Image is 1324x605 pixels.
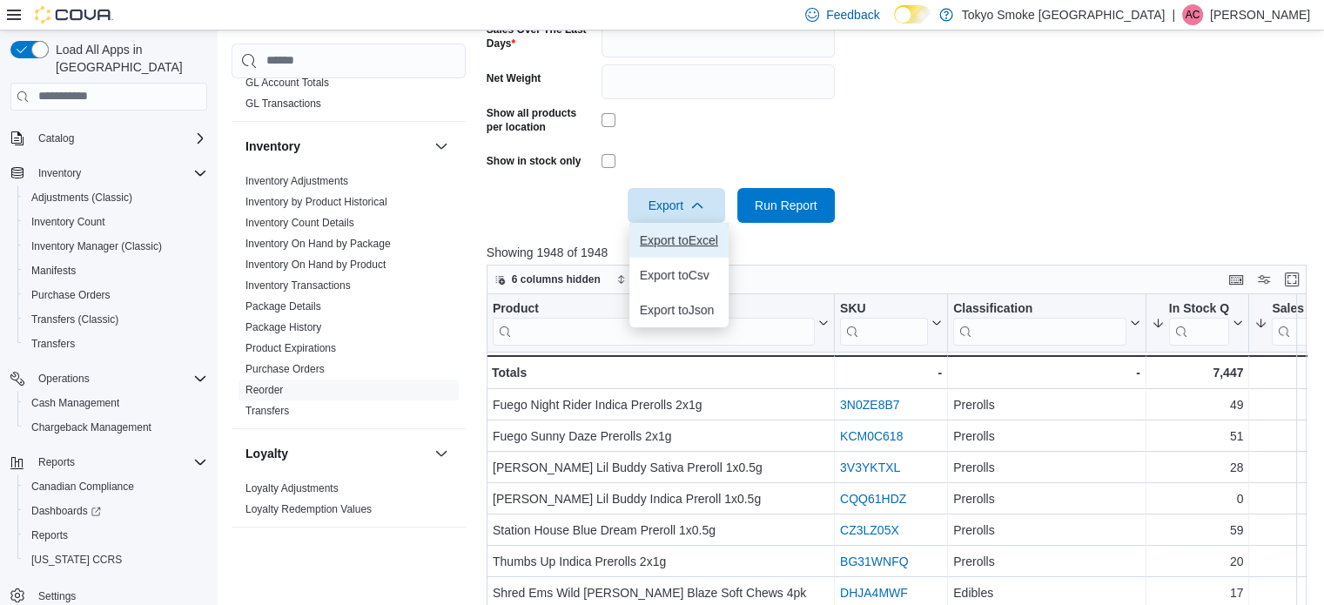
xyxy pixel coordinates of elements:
span: Catalog [38,131,74,145]
div: Classification [953,300,1126,317]
div: Prerolls [953,520,1140,541]
button: [US_STATE] CCRS [17,548,214,572]
div: Fuego Night Rider Indica Prerolls 2x1g [493,394,829,415]
span: Inventory [38,166,81,180]
span: Inventory Count [31,215,105,229]
span: Canadian Compliance [24,476,207,497]
span: Chargeback Management [24,417,207,438]
div: 59 [1151,520,1243,541]
a: 3N0ZE8B7 [840,398,899,412]
span: Run Report [755,197,817,214]
label: Show all products per location [487,106,595,134]
span: Purchase Orders [24,285,207,306]
span: Inventory [31,163,207,184]
div: 20 [1151,551,1243,572]
span: Purchase Orders [245,362,325,376]
span: Transfers [31,337,75,351]
a: Transfers [245,405,289,417]
span: Transfers [245,404,289,418]
button: Export toCsv [629,258,729,292]
a: CQQ61HDZ [840,492,906,506]
span: Operations [38,372,90,386]
p: Showing 1948 of 1948 [487,244,1315,261]
span: Transfers [24,333,207,354]
input: Dark Mode [894,5,931,24]
a: Inventory Count Details [245,217,354,229]
span: [US_STATE] CCRS [31,553,122,567]
span: Inventory Count Details [245,216,354,230]
button: Cash Management [17,391,214,415]
span: Manifests [31,264,76,278]
div: Product [493,300,815,317]
div: - [953,362,1140,383]
span: Operations [31,368,207,389]
span: Export to Csv [640,268,718,282]
a: Inventory On Hand by Product [245,259,386,271]
p: Tokyo Smoke [GEOGRAPHIC_DATA] [962,4,1166,25]
span: Export [638,188,715,223]
div: 17 [1151,582,1243,603]
span: GL Transactions [245,97,321,111]
span: Adjustments (Classic) [24,187,207,208]
div: Finance [232,72,466,121]
span: Inventory Adjustments [245,174,348,188]
a: Transfers [24,333,82,354]
a: Reorder [245,384,283,396]
a: Cash Management [24,393,126,413]
span: Dashboards [24,501,207,521]
button: Display options [1253,269,1274,290]
p: [PERSON_NAME] [1210,4,1310,25]
label: Net Weight [487,71,541,85]
a: DHJA4MWF [840,586,908,600]
span: Inventory Transactions [245,279,351,292]
div: SKU [840,300,928,317]
button: Operations [3,366,214,391]
a: Inventory Manager (Classic) [24,236,169,257]
span: Product Expirations [245,341,336,355]
a: Package Details [245,300,321,313]
div: Prerolls [953,551,1140,572]
h3: Inventory [245,138,300,155]
div: Prerolls [953,488,1140,509]
a: KCM0C618 [840,429,903,443]
a: Reports [24,525,75,546]
span: GL Account Totals [245,76,329,90]
button: Enter fullscreen [1281,269,1302,290]
div: Inventory [232,171,466,428]
div: [PERSON_NAME] Lil Buddy Indica Preroll 1x0.5g [493,488,829,509]
span: Washington CCRS [24,549,207,570]
span: Dashboards [31,504,101,518]
span: Reports [31,528,68,542]
span: Canadian Compliance [31,480,134,494]
div: In Stock Qty [1168,300,1229,317]
div: 51 [1151,426,1243,447]
button: Loyalty [245,445,427,462]
span: Export to Excel [640,233,718,247]
span: Reports [24,525,207,546]
div: Fuego Sunny Daze Prerolls 2x1g [493,426,829,447]
a: Package History [245,321,321,333]
button: Inventory [431,136,452,157]
a: [US_STATE] CCRS [24,549,129,570]
button: Loyalty [431,443,452,464]
button: Run Report [737,188,835,223]
button: 2 fields sorted [609,269,711,290]
span: Chargeback Management [31,420,151,434]
p: | [1172,4,1175,25]
div: Product [493,300,815,345]
div: - [840,362,942,383]
label: Sales Over The Last Days [487,23,595,50]
span: Transfers (Classic) [31,313,118,326]
div: Thumbs Up Indica Prerolls 2x1g [493,551,829,572]
button: Catalog [3,126,214,151]
a: Dashboards [24,501,108,521]
a: Inventory Transactions [245,279,351,292]
a: Inventory On Hand by Package [245,238,391,250]
div: 28 [1151,457,1243,478]
button: Operations [31,368,97,389]
div: SKU URL [840,300,928,345]
a: Inventory Adjustments [245,175,348,187]
button: Catalog [31,128,81,149]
